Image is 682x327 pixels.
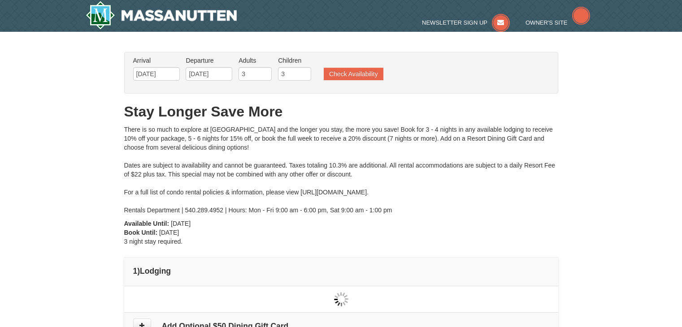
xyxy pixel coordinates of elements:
[334,292,348,306] img: wait gif
[239,56,272,65] label: Adults
[137,267,140,275] span: )
[124,229,158,236] strong: Book Until:
[124,103,558,120] h1: Stay Longer Save More
[526,19,590,26] a: Owner's Site
[133,267,549,275] h4: 1 Lodging
[124,238,183,245] span: 3 night stay required.
[124,220,169,227] strong: Available Until:
[124,125,558,215] div: There is so much to explore at [GEOGRAPHIC_DATA] and the longer you stay, the more you save! Book...
[324,68,383,80] button: Check Availability
[278,56,311,65] label: Children
[526,19,568,26] span: Owner's Site
[86,1,237,30] img: Massanutten Resort Logo
[171,220,191,227] span: [DATE]
[422,19,487,26] span: Newsletter Sign Up
[186,56,232,65] label: Departure
[422,19,510,26] a: Newsletter Sign Up
[159,229,179,236] span: [DATE]
[86,1,237,30] a: Massanutten Resort
[133,56,180,65] label: Arrival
